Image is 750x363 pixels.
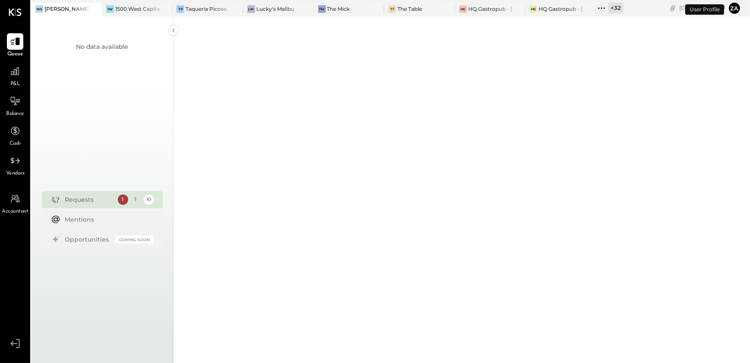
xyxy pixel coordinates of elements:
[0,63,30,88] a: P&L
[468,5,513,13] div: HQ Gastropub - [GEOGRAPHIC_DATA]
[106,5,114,13] div: 1W
[539,5,583,13] div: HQ Gastropub - [GEOGRAPHIC_DATA]
[685,4,724,15] div: User Profile
[318,5,326,13] div: TM
[186,5,227,13] div: Taqueria Picoso
[2,208,28,216] span: Accountant
[247,5,255,13] div: LM
[6,110,24,118] span: Balance
[0,33,30,58] a: Queue
[256,5,294,13] div: Lucky's Malibu
[0,153,30,178] a: Vendors
[144,194,154,205] div: 10
[397,5,422,13] div: The Table
[327,5,350,13] div: The Mick
[176,5,184,13] div: TP
[115,5,160,13] div: 1500 West Capital LP
[65,195,113,204] div: Requests
[459,5,467,13] div: HG
[7,51,23,58] span: Queue
[608,3,624,13] div: + 32
[388,5,396,13] div: TT
[9,140,21,148] span: Cash
[679,4,725,12] div: [DATE]
[118,194,128,205] div: 1
[115,236,154,244] div: Coming Soon
[668,3,677,13] div: copy link
[65,215,150,224] div: Mentions
[6,170,25,178] span: Vendors
[76,42,128,51] div: No data available
[65,235,111,244] div: Opportunities
[44,5,89,13] div: [PERSON_NAME]
[0,93,30,118] a: Balance
[728,1,741,15] button: Za
[131,194,141,205] div: 1
[35,5,43,13] div: WS
[0,123,30,148] a: Cash
[0,191,30,216] a: Accountant
[529,5,537,13] div: HG
[10,80,20,88] span: P&L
